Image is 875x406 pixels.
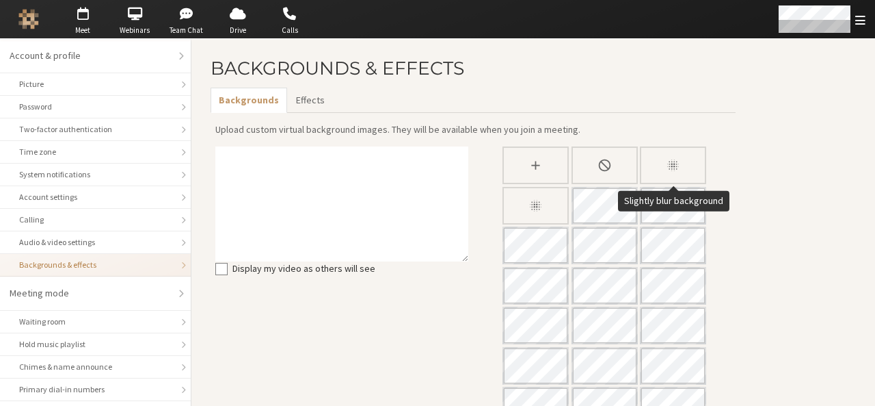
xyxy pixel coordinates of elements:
[640,267,706,305] div: Kilimanjaro
[640,187,706,225] div: Atlanta Atrium
[10,286,172,301] div: Meeting mode
[266,25,314,36] span: Calls
[287,88,332,113] button: Effects
[19,101,172,113] div: Password
[19,316,172,328] div: Waiting room
[111,25,159,36] span: Webinars
[19,123,172,136] div: Two-factor authentication
[502,187,569,225] div: Blur background
[571,187,638,225] div: Aggregate Wall
[640,307,706,344] div: Lisbon
[640,147,706,184] div: Slightly blur background
[571,227,638,264] div: Comfortable Lobby
[18,9,39,29] img: Iotum
[571,267,638,305] div: Hollywood Hotel
[19,168,172,181] div: System notifications
[640,347,706,385] div: Office Windows
[19,383,172,396] div: Primary dial-in numbers
[211,88,287,113] button: Backgrounds
[163,25,211,36] span: Team Chat
[502,227,569,264] div: Collingwood Winter
[571,147,638,184] div: None
[504,148,567,183] div: Upload Background
[19,361,172,373] div: Chimes & name announce
[571,307,638,344] div: Lake
[571,347,638,385] div: Moss
[232,262,469,276] label: Display my video as others will see
[502,347,569,385] div: Mark Hollis House
[10,49,172,63] div: Account & profile
[59,25,107,36] span: Meet
[19,191,172,203] div: Account settings
[214,25,262,36] span: Drive
[19,146,172,158] div: Time zone
[211,58,736,78] h2: Backgrounds & Effects
[502,267,569,305] div: Frankfurt At Night
[19,259,172,271] div: Backgrounds & effects
[19,338,172,351] div: Hold music playlist
[19,236,172,249] div: Audio & video settings
[19,214,172,226] div: Calling
[502,307,569,344] div: Kinkakuji
[640,227,706,264] div: East Africa Flowers
[19,78,172,90] div: Picture
[215,123,731,137] p: Upload custom virtual background images. They will be available when you join a meeting.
